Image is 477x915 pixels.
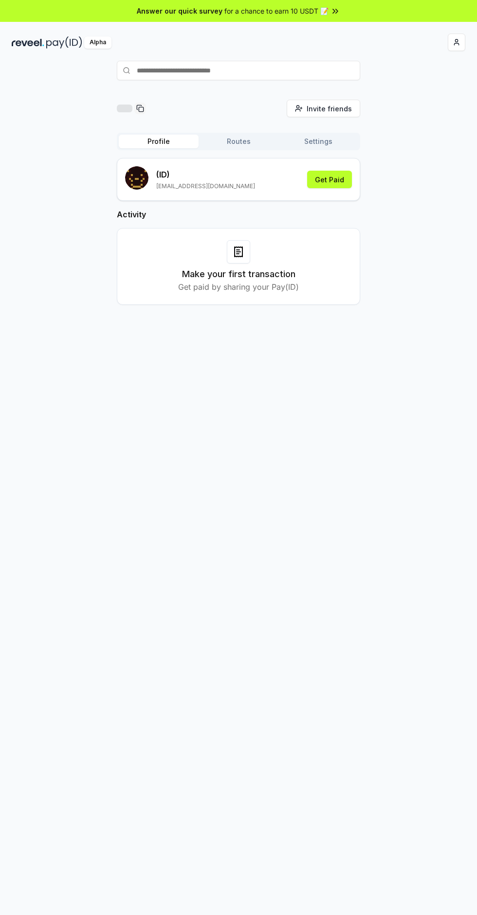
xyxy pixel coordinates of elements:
[307,171,352,188] button: Get Paid
[199,135,278,148] button: Routes
[278,135,358,148] button: Settings
[182,267,295,281] h3: Make your first transaction
[12,36,44,49] img: reveel_dark
[307,104,352,114] span: Invite friends
[156,169,255,180] p: (ID)
[117,209,360,220] h2: Activity
[156,182,255,190] p: [EMAIL_ADDRESS][DOMAIN_NAME]
[287,100,360,117] button: Invite friends
[46,36,82,49] img: pay_id
[178,281,299,293] p: Get paid by sharing your Pay(ID)
[84,36,111,49] div: Alpha
[224,6,329,16] span: for a chance to earn 10 USDT 📝
[137,6,222,16] span: Answer our quick survey
[119,135,199,148] button: Profile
